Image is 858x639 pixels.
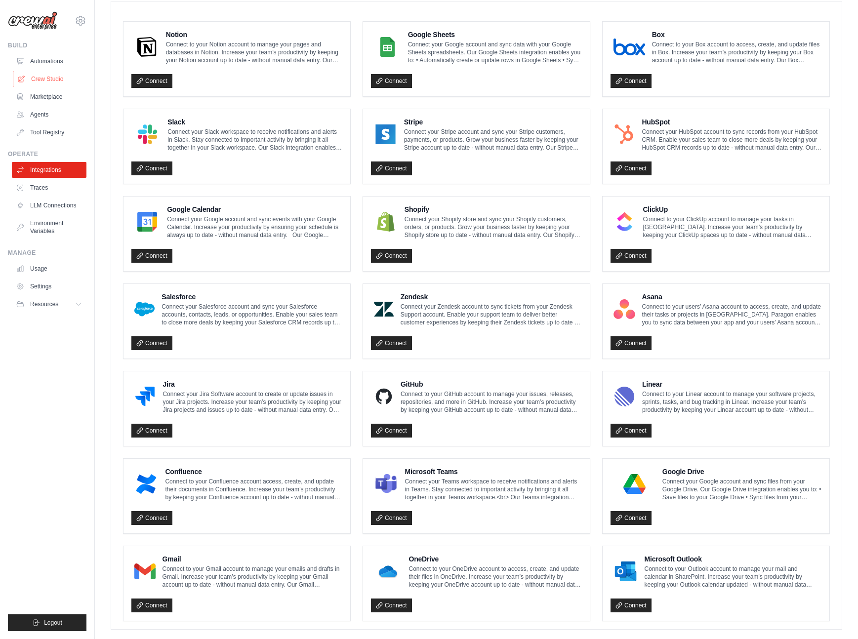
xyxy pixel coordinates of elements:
[12,107,86,122] a: Agents
[163,390,342,414] p: Connect your Jira Software account to create or update issues in your Jira projects. Increase you...
[166,30,342,40] h4: Notion
[8,11,57,30] img: Logo
[371,599,412,612] a: Connect
[12,180,86,196] a: Traces
[643,215,821,239] p: Connect to your ClickUp account to manage your tasks in [GEOGRAPHIC_DATA]. Increase your team’s p...
[134,212,160,232] img: Google Calendar Logo
[131,249,172,263] a: Connect
[611,424,652,438] a: Connect
[611,161,652,175] a: Connect
[12,198,86,213] a: LLM Connections
[8,614,86,631] button: Logout
[12,215,86,239] a: Environment Variables
[12,124,86,140] a: Tool Registry
[645,554,821,564] h4: Microsoft Outlook
[131,74,172,88] a: Connect
[662,467,821,477] h4: Google Drive
[642,117,821,127] h4: HubSpot
[12,162,86,178] a: Integrations
[371,336,412,350] a: Connect
[134,37,159,57] img: Notion Logo
[12,89,86,105] a: Marketplace
[409,554,582,564] h4: OneDrive
[613,124,635,144] img: HubSpot Logo
[408,30,582,40] h4: Google Sheets
[371,74,412,88] a: Connect
[642,128,821,152] p: Connect your HubSpot account to sync records from your HubSpot CRM. Enable your sales team to clo...
[401,303,582,326] p: Connect your Zendesk account to sync tickets from your Zendesk Support account. Enable your suppo...
[405,467,582,477] h4: Microsoft Teams
[371,424,412,438] a: Connect
[408,40,582,64] p: Connect your Google account and sync data with your Google Sheets spreadsheets. Our Google Sheets...
[662,478,821,501] p: Connect your Google account and sync files from your Google Drive. Our Google Drive integration e...
[611,599,652,612] a: Connect
[163,379,342,389] h4: Jira
[613,212,636,232] img: ClickUp Logo
[167,128,342,152] p: Connect your Slack workspace to receive notifications and alerts in Slack. Stay connected to impo...
[613,474,655,494] img: Google Drive Logo
[643,204,821,214] h4: ClickUp
[162,303,342,326] p: Connect your Salesforce account and sync your Salesforce accounts, contacts, leads, or opportunit...
[613,561,638,581] img: Microsoft Outlook Logo
[374,124,397,144] img: Stripe Logo
[405,204,582,214] h4: Shopify
[374,299,394,319] img: Zendesk Logo
[405,478,582,501] p: Connect your Teams workspace to receive notifications and alerts in Teams. Stay connected to impo...
[165,478,342,501] p: Connect to your Confluence account access, create, and update their documents in Confluence. Incr...
[613,387,635,406] img: Linear Logo
[131,424,172,438] a: Connect
[134,124,161,144] img: Slack Logo
[8,150,86,158] div: Operate
[163,565,342,589] p: Connect to your Gmail account to manage your emails and drafts in Gmail. Increase your team’s pro...
[371,511,412,525] a: Connect
[167,204,342,214] h4: Google Calendar
[409,565,582,589] p: Connect to your OneDrive account to access, create, and update their files in OneDrive. Increase ...
[166,40,342,64] p: Connect to your Notion account to manage your pages and databases in Notion. Increase your team’s...
[401,292,582,302] h4: Zendesk
[8,41,86,49] div: Build
[13,71,87,87] a: Crew Studio
[642,292,821,302] h4: Asana
[404,117,582,127] h4: Stripe
[613,299,635,319] img: Asana Logo
[374,561,402,581] img: OneDrive Logo
[12,261,86,277] a: Usage
[131,511,172,525] a: Connect
[611,336,652,350] a: Connect
[374,387,394,406] img: GitHub Logo
[8,249,86,257] div: Manage
[12,296,86,312] button: Resources
[371,161,412,175] a: Connect
[131,599,172,612] a: Connect
[131,336,172,350] a: Connect
[371,249,412,263] a: Connect
[374,212,398,232] img: Shopify Logo
[405,215,582,239] p: Connect your Shopify store and sync your Shopify customers, orders, or products. Grow your busine...
[134,474,158,494] img: Confluence Logo
[134,299,155,319] img: Salesforce Logo
[12,53,86,69] a: Automations
[44,619,62,627] span: Logout
[404,128,582,152] p: Connect your Stripe account and sync your Stripe customers, payments, or products. Grow your busi...
[134,387,156,406] img: Jira Logo
[131,161,172,175] a: Connect
[165,467,342,477] h4: Confluence
[611,249,652,263] a: Connect
[642,303,821,326] p: Connect to your users’ Asana account to access, create, and update their tasks or projects in [GE...
[611,511,652,525] a: Connect
[12,279,86,294] a: Settings
[30,300,58,308] span: Resources
[642,379,821,389] h4: Linear
[401,390,582,414] p: Connect to your GitHub account to manage your issues, releases, repositories, and more in GitHub....
[134,561,156,581] img: Gmail Logo
[167,215,342,239] p: Connect your Google account and sync events with your Google Calendar. Increase your productivity...
[374,37,401,57] img: Google Sheets Logo
[167,117,342,127] h4: Slack
[163,554,342,564] h4: Gmail
[162,292,342,302] h4: Salesforce
[652,40,821,64] p: Connect to your Box account to access, create, and update files in Box. Increase your team’s prod...
[401,379,582,389] h4: GitHub
[611,74,652,88] a: Connect
[652,30,821,40] h4: Box
[374,474,398,494] img: Microsoft Teams Logo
